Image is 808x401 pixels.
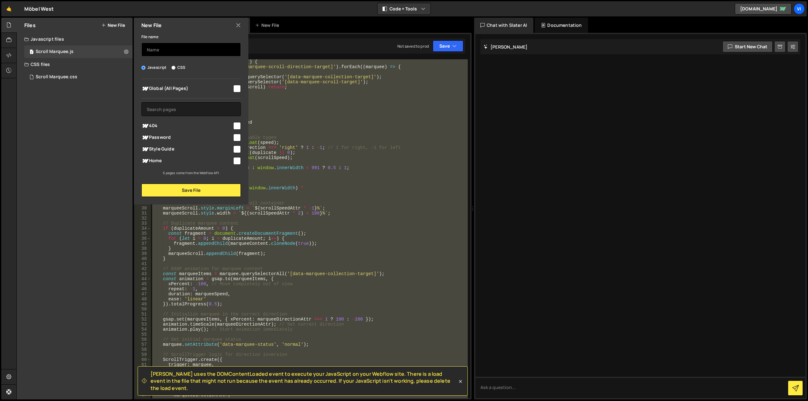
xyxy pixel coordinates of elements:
div: 34 [135,226,151,231]
div: 42 [135,266,151,271]
span: Home [141,157,232,165]
label: CSS [171,64,185,71]
div: 38 [135,246,151,251]
div: 55 [135,332,151,337]
div: 31 [135,211,151,216]
div: Chat with Slater AI [474,18,533,33]
div: 62 [135,367,151,372]
h2: [PERSON_NAME] [484,44,527,50]
div: 50 [135,307,151,312]
div: 41 [135,261,151,266]
div: 59 [135,352,151,357]
div: 44 [135,276,151,281]
div: 52 [135,317,151,322]
div: 67 [135,392,151,398]
div: 37 [135,241,151,246]
div: 53 [135,322,151,327]
div: New File [255,22,282,28]
span: Style Guide [141,145,232,153]
div: 45 [135,281,151,286]
div: 60 [135,357,151,362]
button: Start new chat [722,41,773,52]
a: 🤙 [1,1,17,16]
label: Javascript [141,64,167,71]
div: Scroll Marquee.js [36,49,74,55]
div: 49 [135,302,151,307]
div: 54 [135,327,151,332]
span: 404 [141,122,232,130]
input: Javascript [141,66,146,70]
div: CSS files [17,58,133,71]
input: Name [141,43,241,56]
div: 51 [135,312,151,317]
button: Save File [141,184,241,197]
div: 46 [135,286,151,292]
div: 47 [135,292,151,297]
span: [PERSON_NAME] uses the DOMContentLoaded event to execute your JavaScript on your Webflow site. Th... [151,370,457,392]
div: 64 [135,377,151,382]
div: Scroll Marquee.css [36,74,77,80]
div: Javascript files [17,33,133,45]
div: 63 [135,372,151,377]
button: New File [101,23,125,28]
div: Möbel West [24,5,54,13]
a: Vi [793,3,805,15]
div: 56 [135,337,151,342]
div: Documentation [535,18,588,33]
div: 40 [135,256,151,261]
div: 43 [135,271,151,276]
span: Password [141,134,232,141]
label: File name [141,34,158,40]
div: 58 [135,347,151,352]
a: [DOMAIN_NAME] [735,3,792,15]
small: 5 pages come from the Webflow API [163,171,219,175]
div: 32 [135,216,151,221]
div: 17391/48447.js [24,45,133,58]
div: 35 [135,231,151,236]
h2: New File [141,22,162,29]
input: CSS [171,66,175,70]
div: 65 [135,382,151,387]
span: Global (All Pages) [141,85,232,92]
div: 48 [135,297,151,302]
div: 36 [135,236,151,241]
div: 61 [135,362,151,367]
button: Code + Tools [377,3,431,15]
span: 1 [30,50,33,55]
input: Search pages [141,102,241,116]
div: 57 [135,342,151,347]
h2: Files [24,22,36,29]
div: 30 [135,206,151,211]
div: 66 [135,387,151,392]
button: Save [433,40,463,52]
div: 33 [135,221,151,226]
div: 17391/48448.css [24,71,133,83]
div: Not saved to prod [397,44,429,49]
div: 39 [135,251,151,256]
